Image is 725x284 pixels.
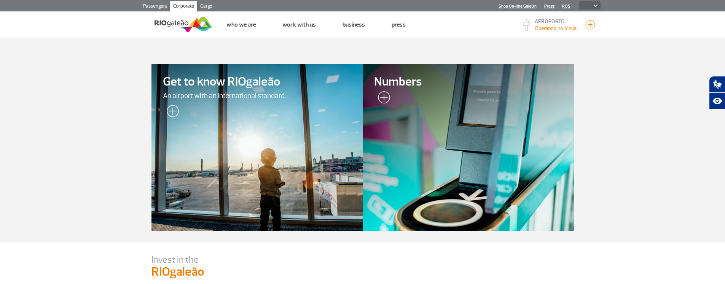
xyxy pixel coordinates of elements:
[544,4,555,9] a: Press
[226,21,256,29] a: Who we are
[709,76,725,109] div: Plugin de acessibilidade da Hand Talk.
[499,4,537,9] a: Shop On-line GaleOn
[363,64,574,231] a: Numbers
[151,64,363,231] a: Get to know RIOgaleãoAn airport with an international standard.
[535,24,578,32] p: Visibilidade de 10000m
[374,75,562,89] span: Numbers
[163,75,351,89] span: Get to know RIOgaleão
[343,21,365,29] a: Business
[151,265,574,278] p: RIOgaleão
[282,21,316,29] a: Work with us
[163,105,179,120] img: leia-mais
[140,1,170,13] a: Passengers
[197,1,215,13] a: Cargo
[709,76,725,93] button: Abrir tradutor de língua de sinais.
[562,4,570,9] a: RQS
[163,91,351,100] span: An airport with an international standard.
[392,21,406,29] a: Press
[535,19,578,24] p: AEROPORTO
[709,93,725,109] button: Abrir recursos assistivos.
[151,254,574,265] p: Invest in the
[374,91,390,106] img: leia-mais
[170,1,197,13] a: Corporate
